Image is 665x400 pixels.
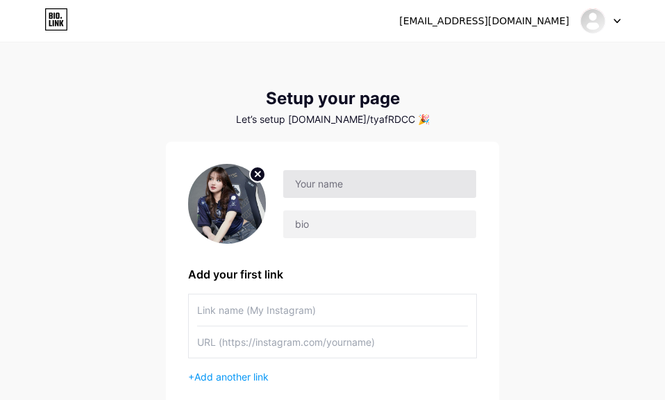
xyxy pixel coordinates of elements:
div: [EMAIL_ADDRESS][DOMAIN_NAME] [399,14,569,28]
div: Add your first link [188,266,477,283]
div: Setup your page [166,89,499,108]
div: + [188,369,477,384]
img: Ty A [580,8,606,34]
span: Add another link [194,371,269,383]
input: URL (https://instagram.com/yourname) [197,326,468,358]
input: Your name [283,170,476,198]
div: Let’s setup [DOMAIN_NAME]/tyafRDCC 🎉 [166,114,499,125]
input: Link name (My Instagram) [197,294,468,326]
input: bio [283,210,476,238]
img: profile pic [188,164,266,244]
